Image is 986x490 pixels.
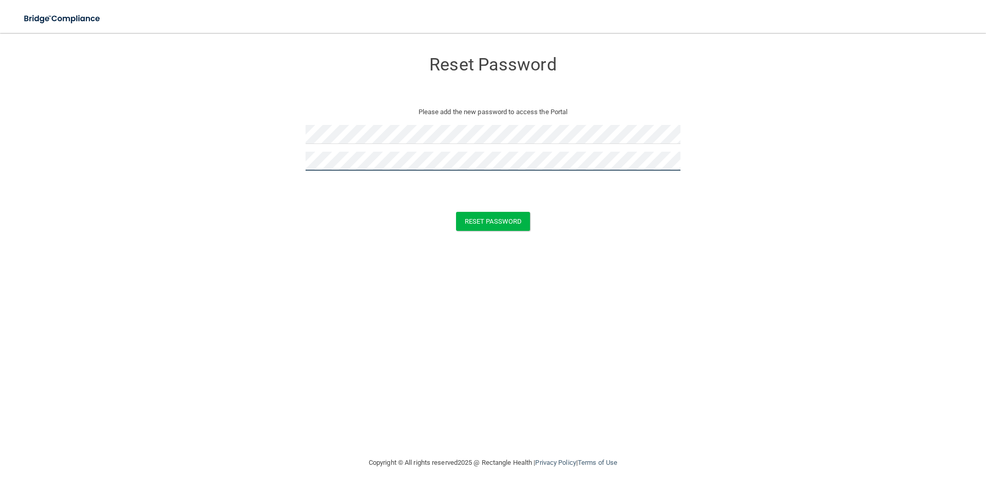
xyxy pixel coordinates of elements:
[808,417,974,458] iframe: Drift Widget Chat Controller
[456,212,530,231] button: Reset Password
[306,55,680,74] h3: Reset Password
[15,8,110,29] img: bridge_compliance_login_screen.278c3ca4.svg
[306,446,680,479] div: Copyright © All rights reserved 2025 @ Rectangle Health | |
[313,106,673,118] p: Please add the new password to access the Portal
[535,459,576,466] a: Privacy Policy
[578,459,617,466] a: Terms of Use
